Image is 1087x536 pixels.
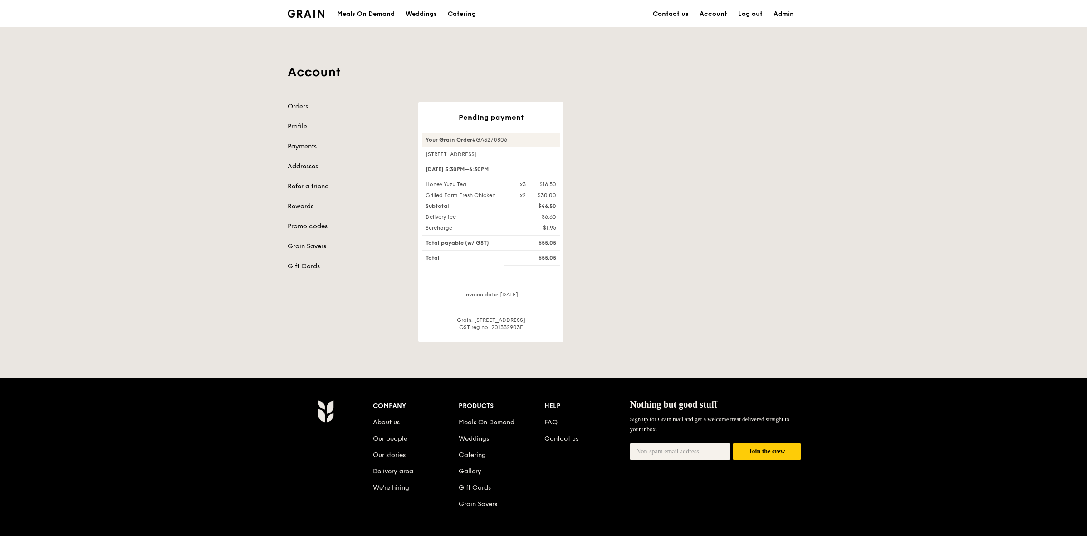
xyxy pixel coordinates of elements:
[288,202,407,211] a: Rewards
[337,0,395,28] div: Meals On Demand
[768,0,799,28] a: Admin
[422,133,560,147] div: #GA3270806
[373,418,400,426] a: About us
[288,242,407,251] a: Grain Savers
[373,467,413,475] a: Delivery area
[514,224,562,231] div: $1.95
[544,400,630,413] div: Help
[544,418,558,426] a: FAQ
[288,162,407,171] a: Addresses
[288,182,407,191] a: Refer a friend
[422,291,560,305] div: Invoice date: [DATE]
[373,435,407,443] a: Our people
[288,262,407,271] a: Gift Cards
[520,192,526,199] div: x2
[538,192,556,199] div: $30.00
[422,113,560,122] div: Pending payment
[647,0,694,28] a: Contact us
[514,213,562,221] div: $6.60
[459,451,486,459] a: Catering
[459,467,481,475] a: Gallery
[459,435,489,443] a: Weddings
[373,400,459,413] div: Company
[288,10,324,18] img: Grain
[422,151,560,158] div: [STREET_ADDRESS]
[422,162,560,177] div: [DATE] 5:30PM–6:30PM
[520,181,526,188] div: x3
[318,400,333,423] img: Grain
[420,254,514,261] div: Total
[514,239,562,246] div: $55.05
[514,202,562,210] div: $46.50
[426,137,472,143] strong: Your Grain Order
[420,202,514,210] div: Subtotal
[406,0,437,28] div: Weddings
[426,240,489,246] span: Total payable (w/ GST)
[459,484,491,492] a: Gift Cards
[288,222,407,231] a: Promo codes
[544,435,578,443] a: Contact us
[288,122,407,131] a: Profile
[459,400,544,413] div: Products
[288,64,799,80] h1: Account
[420,192,514,199] div: Grilled Farm Fresh Chicken
[420,181,514,188] div: Honey Yuzu Tea
[448,0,476,28] div: Catering
[733,0,768,28] a: Log out
[422,316,560,331] div: Grain, [STREET_ADDRESS] GST reg no: 201332903E
[288,142,407,151] a: Payments
[630,443,730,460] input: Non-spam email address
[733,443,801,460] button: Join the crew
[373,484,409,492] a: We’re hiring
[400,0,442,28] a: Weddings
[442,0,481,28] a: Catering
[288,102,407,111] a: Orders
[420,224,514,231] div: Surcharge
[630,399,717,409] span: Nothing but good stuff
[514,254,562,261] div: $55.05
[630,416,789,433] span: Sign up for Grain mail and get a welcome treat delivered straight to your inbox.
[459,418,514,426] a: Meals On Demand
[539,181,556,188] div: $16.50
[459,500,497,508] a: Grain Savers
[694,0,733,28] a: Account
[373,451,406,459] a: Our stories
[420,213,514,221] div: Delivery fee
